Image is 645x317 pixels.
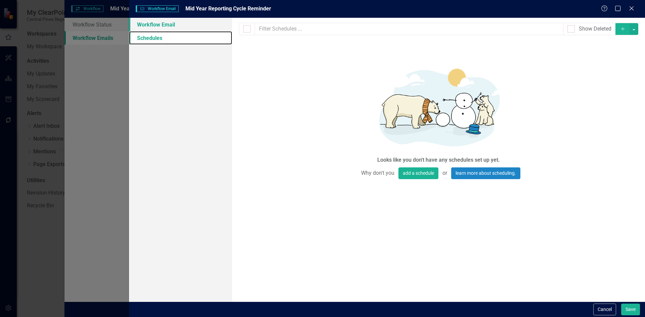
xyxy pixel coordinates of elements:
[185,5,271,12] span: Mid Year Reporting Cycle Reminder
[377,156,500,164] div: Looks like you don't have any schedules set up yet.
[438,167,451,179] span: or
[357,167,398,179] span: Why don't you
[593,304,616,315] button: Cancel
[451,167,520,179] a: learn more about scheduling.
[136,5,179,12] span: Workflow Email
[129,18,232,31] a: Workflow Email
[579,25,611,33] div: Show Deleted
[255,23,563,35] input: Filter Schedules ...
[129,31,232,45] a: Schedules
[398,167,438,179] button: add a schedule
[621,304,640,315] button: Save
[338,59,540,155] img: Getting started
